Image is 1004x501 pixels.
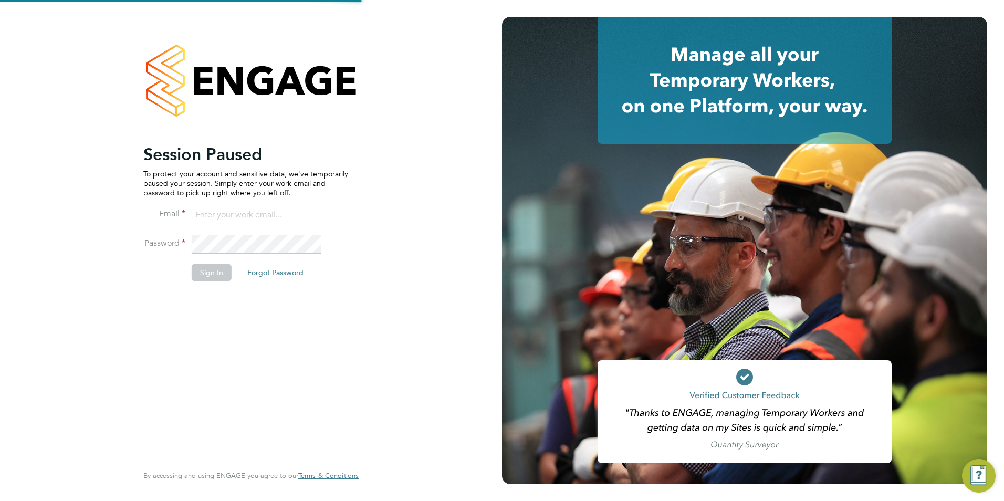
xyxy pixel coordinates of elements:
p: To protect your account and sensitive data, we've temporarily paused your session. Simply enter y... [143,169,348,198]
label: Email [143,208,185,220]
a: Terms & Conditions [298,472,359,480]
button: Engage Resource Center [962,459,996,493]
h2: Session Paused [143,144,348,165]
input: Enter your work email... [192,206,321,225]
button: Forgot Password [239,264,312,281]
button: Sign In [192,264,232,281]
label: Password [143,238,185,249]
span: By accessing and using ENGAGE you agree to our [143,471,359,480]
